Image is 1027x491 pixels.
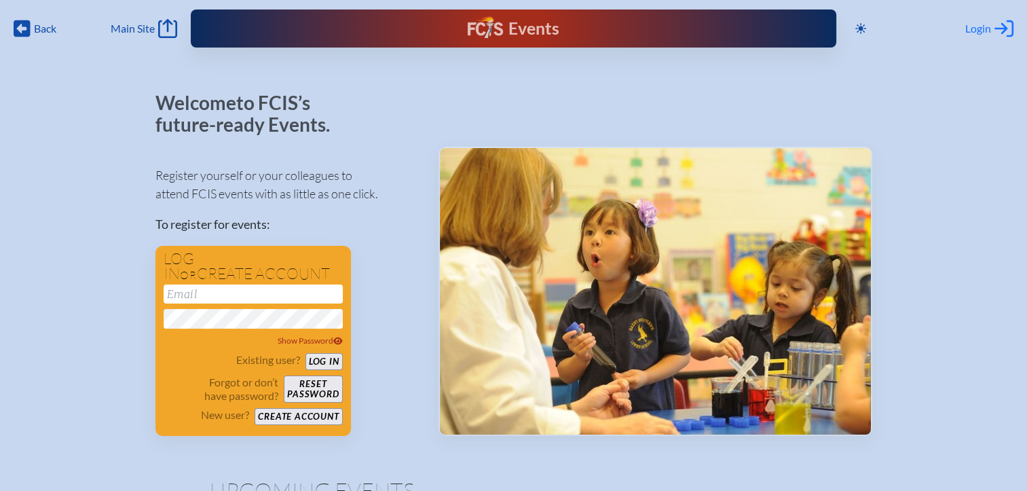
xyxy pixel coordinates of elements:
[440,148,871,435] img: Events
[374,16,653,41] div: FCIS Events — Future ready
[34,22,56,35] span: Back
[284,376,342,403] button: Resetpassword
[155,166,417,203] p: Register yourself or your colleagues to attend FCIS events with as little as one click.
[236,353,300,367] p: Existing user?
[965,22,991,35] span: Login
[180,268,197,282] span: or
[201,408,249,422] p: New user?
[278,335,343,346] span: Show Password
[111,19,177,38] a: Main Site
[164,285,343,304] input: Email
[164,376,279,403] p: Forgot or don’t have password?
[111,22,155,35] span: Main Site
[255,408,342,425] button: Create account
[305,353,343,370] button: Log in
[164,251,343,282] h1: Log in create account
[155,215,417,234] p: To register for events:
[155,92,346,135] p: Welcome to FCIS’s future-ready Events.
